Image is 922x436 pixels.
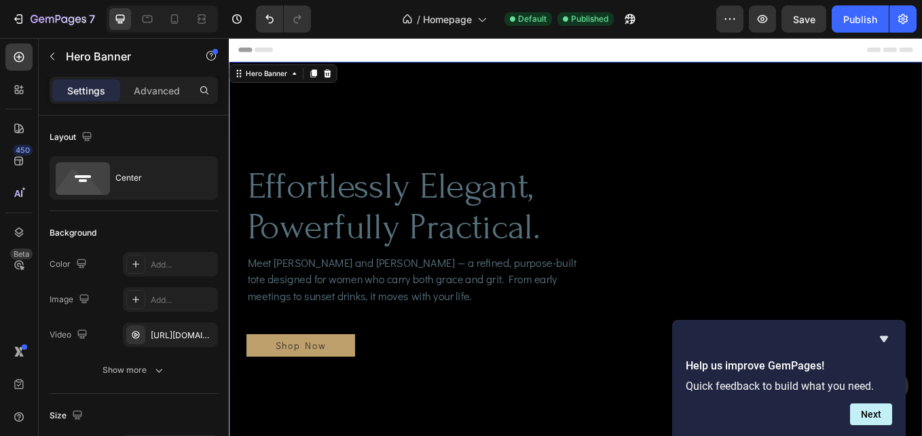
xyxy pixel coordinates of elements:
div: Show more [103,363,166,377]
button: Publish [832,5,889,33]
div: Add... [151,259,215,271]
div: 450 [13,145,33,156]
p: Quick feedback to build what you need. [686,380,892,393]
div: Publish [843,12,877,26]
div: Center [115,162,198,194]
div: Video [50,326,90,344]
p: Settings [67,84,105,98]
p: Hero Banner [66,48,181,65]
div: Background [50,227,96,239]
button: 7 [5,5,101,33]
div: Beta [10,249,33,259]
div: Image [50,291,92,309]
button: Next question [850,403,892,425]
span: Homepage [423,12,472,26]
p: Advanced [134,84,180,98]
div: Undo/Redo [256,5,311,33]
button: Save [781,5,826,33]
h2: Help us improve GemPages! [686,358,892,374]
div: Size [50,407,86,425]
button: Hide survey [876,331,892,347]
div: Color [50,255,90,274]
div: Help us improve GemPages! [686,331,892,425]
div: Add... [151,294,215,306]
iframe: Design area [229,38,922,436]
button: Show more [50,358,218,382]
span: Default [518,13,547,25]
span: Published [571,13,608,25]
span: Save [793,14,815,25]
span: / [417,12,420,26]
div: [URL][DOMAIN_NAME] [151,329,215,342]
div: Layout [50,128,95,147]
p: 7 [89,11,95,27]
